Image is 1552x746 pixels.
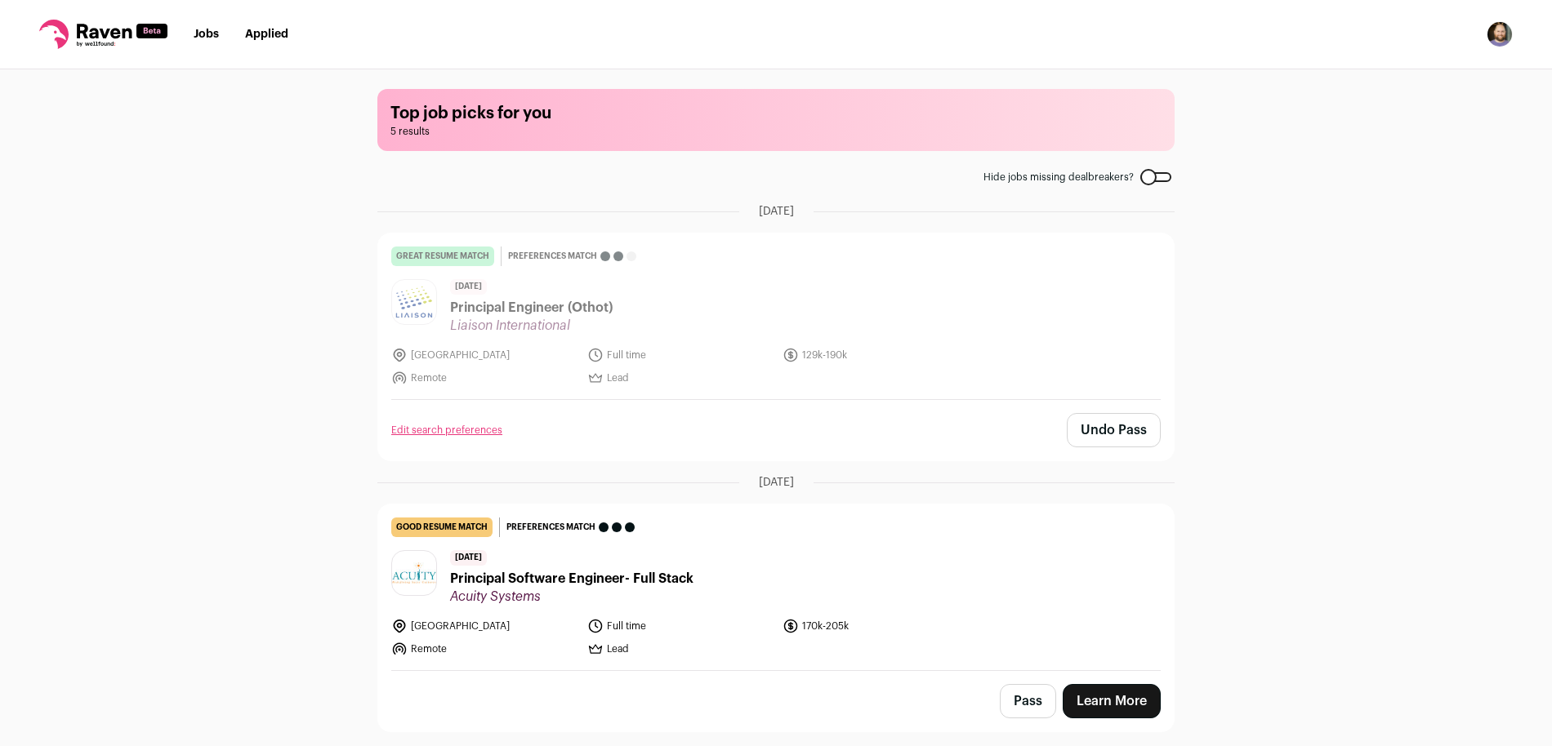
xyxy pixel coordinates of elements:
li: Full time [587,347,774,363]
div: great resume match [391,246,494,266]
a: Jobs [194,29,219,40]
li: Full time [587,618,774,634]
span: [DATE] [450,550,487,566]
span: Liaison International [450,317,613,334]
img: 39f76b71bfe4a055fc1749e542f023b555a21fff6786b40ad257a40b2ecc23f4.png [392,280,436,324]
div: good resume match [391,517,493,537]
span: 5 results [390,125,1162,138]
button: Pass [1000,684,1056,718]
img: aa636fcfb51c67ebafca3fa93628c42c8d5eb714af63a0a3106674167486d6fd.jpg [392,562,436,584]
span: Acuity Systems [450,588,693,605]
a: Learn More [1063,684,1161,718]
span: [DATE] [450,279,487,295]
span: Principal Engineer (Othot) [450,298,613,317]
li: 170k-205k [783,618,969,634]
span: Preferences match [506,519,595,535]
li: Remote [391,641,578,657]
span: [DATE] [759,474,794,491]
li: Lead [587,370,774,386]
a: Edit search preferences [391,424,502,437]
span: Preferences match [508,248,597,264]
li: 129k-190k [783,347,969,363]
button: Open dropdown [1487,21,1513,47]
a: great resume match Preferences match [DATE] Principal Engineer (Othot) Liaison International [GEO... [378,233,1174,399]
li: [GEOGRAPHIC_DATA] [391,618,578,634]
li: Remote [391,370,578,386]
span: [DATE] [759,203,794,220]
button: Undo Pass [1067,413,1161,447]
span: Hide jobs missing dealbreakers? [983,171,1134,184]
img: 2814744-medium_jpg [1487,21,1513,47]
li: [GEOGRAPHIC_DATA] [391,347,578,363]
h1: Top job picks for you [390,102,1162,125]
a: Applied [245,29,288,40]
span: Principal Software Engineer- Full Stack [450,569,693,588]
a: good resume match Preferences match [DATE] Principal Software Engineer- Full Stack Acuity Systems... [378,504,1174,670]
li: Lead [587,641,774,657]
